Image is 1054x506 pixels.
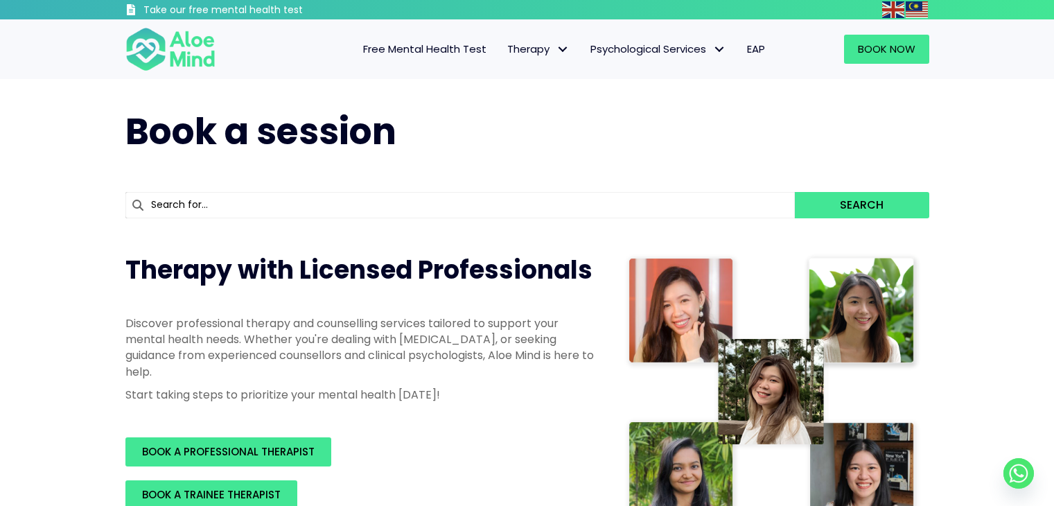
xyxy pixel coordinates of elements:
[142,487,281,502] span: BOOK A TRAINEE THERAPIST
[858,42,915,56] span: Book Now
[906,1,928,18] img: ms
[906,1,929,17] a: Malay
[590,42,726,56] span: Psychological Services
[142,444,315,459] span: BOOK A PROFESSIONAL THERAPIST
[143,3,377,17] h3: Take our free mental health test
[882,1,904,18] img: en
[353,35,497,64] a: Free Mental Health Test
[507,42,570,56] span: Therapy
[1003,458,1034,489] a: Whatsapp
[125,387,597,403] p: Start taking steps to prioritize your mental health [DATE]!
[844,35,929,64] a: Book Now
[125,315,597,380] p: Discover professional therapy and counselling services tailored to support your mental health nee...
[125,106,396,157] span: Book a session
[580,35,737,64] a: Psychological ServicesPsychological Services: submenu
[125,3,377,19] a: Take our free mental health test
[125,26,216,72] img: Aloe mind Logo
[710,40,730,60] span: Psychological Services: submenu
[234,35,775,64] nav: Menu
[737,35,775,64] a: EAP
[497,35,580,64] a: TherapyTherapy: submenu
[553,40,573,60] span: Therapy: submenu
[125,252,592,288] span: Therapy with Licensed Professionals
[125,437,331,466] a: BOOK A PROFESSIONAL THERAPIST
[795,192,929,218] button: Search
[125,192,796,218] input: Search for...
[747,42,765,56] span: EAP
[363,42,486,56] span: Free Mental Health Test
[882,1,906,17] a: English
